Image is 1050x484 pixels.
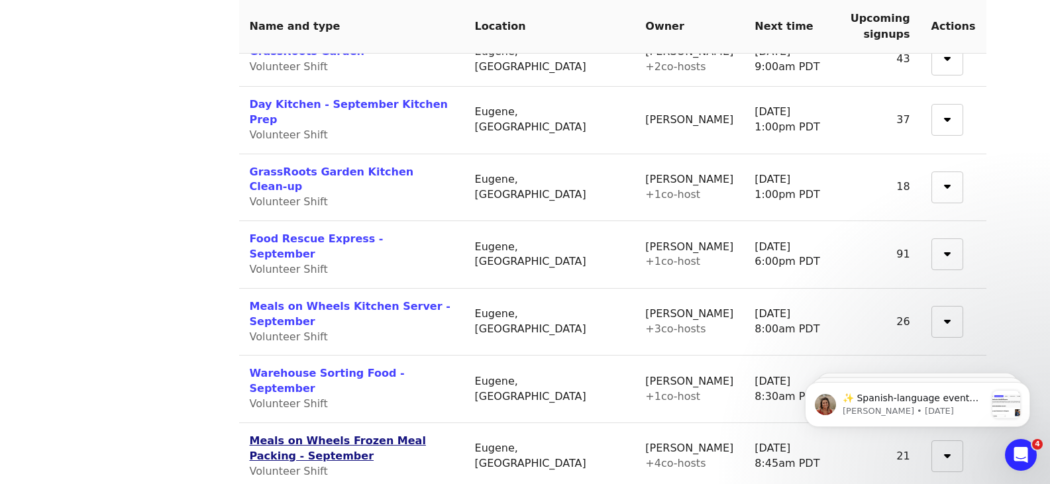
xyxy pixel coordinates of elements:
td: [DATE] 8:00am PDT [744,289,839,356]
iframe: Intercom live chat [1005,439,1037,471]
div: 21 [851,449,910,464]
i: sort-down icon [944,111,951,124]
span: Volunteer Shift [250,195,328,208]
a: Warehouse Sorting Food - September [250,367,405,395]
div: + 4 co-host s [645,456,733,471]
a: Meals on Wheels Kitchen Server - September [250,300,450,328]
div: Eugene, [GEOGRAPHIC_DATA] [475,441,625,471]
td: [DATE] 1:00pm PDT [744,87,839,154]
td: [PERSON_NAME] [635,221,744,289]
div: + 1 co-host [645,254,733,269]
i: sort-down icon [944,313,951,326]
div: 18 [851,179,910,195]
td: [DATE] 1:00pm PDT [744,154,839,222]
td: [PERSON_NAME] [635,289,744,356]
td: [PERSON_NAME] [635,356,744,423]
td: [PERSON_NAME] [635,154,744,222]
div: 37 [851,113,910,128]
a: GrassRoots Garden Kitchen Clean-up [250,166,414,193]
a: Food Rescue Express - September [250,232,384,260]
div: Eugene, [GEOGRAPHIC_DATA] [475,44,625,75]
i: sort-down icon [944,448,951,460]
td: [DATE] 8:30am PDT [744,356,839,423]
div: 43 [851,52,910,67]
div: + 3 co-host s [645,322,733,337]
div: 91 [851,247,910,262]
div: 26 [851,315,910,330]
div: Eugene, [GEOGRAPHIC_DATA] [475,307,625,337]
span: 4 [1032,439,1043,450]
span: Volunteer Shift [250,465,328,477]
iframe: Intercom notifications message [785,356,1050,448]
div: Eugene, [GEOGRAPHIC_DATA] [475,105,625,135]
div: + 1 co-host [645,187,733,203]
span: Volunteer Shift [250,330,328,343]
td: [PERSON_NAME] [635,87,744,154]
i: sort-down icon [944,246,951,258]
div: Eugene, [GEOGRAPHIC_DATA] [475,374,625,405]
td: [PERSON_NAME] [635,33,744,87]
a: Day Kitchen - September Kitchen Prep [250,98,448,126]
span: Volunteer Shift [250,60,328,73]
i: sort-down icon [944,178,951,191]
div: + 1 co-host [645,389,733,405]
div: Eugene, [GEOGRAPHIC_DATA] [475,240,625,270]
span: Upcoming signups [851,12,910,40]
span: Volunteer Shift [250,263,328,275]
td: [DATE] 9:00am PDT [744,33,839,87]
i: sort-down icon [944,50,951,63]
td: [DATE] 6:00pm PDT [744,221,839,289]
div: + 2 co-host s [645,60,733,75]
span: Volunteer Shift [250,128,328,141]
a: Meals on Wheels Frozen Meal Packing - September [250,434,426,462]
div: Eugene, [GEOGRAPHIC_DATA] [475,172,625,203]
span: Volunteer Shift [250,397,328,410]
